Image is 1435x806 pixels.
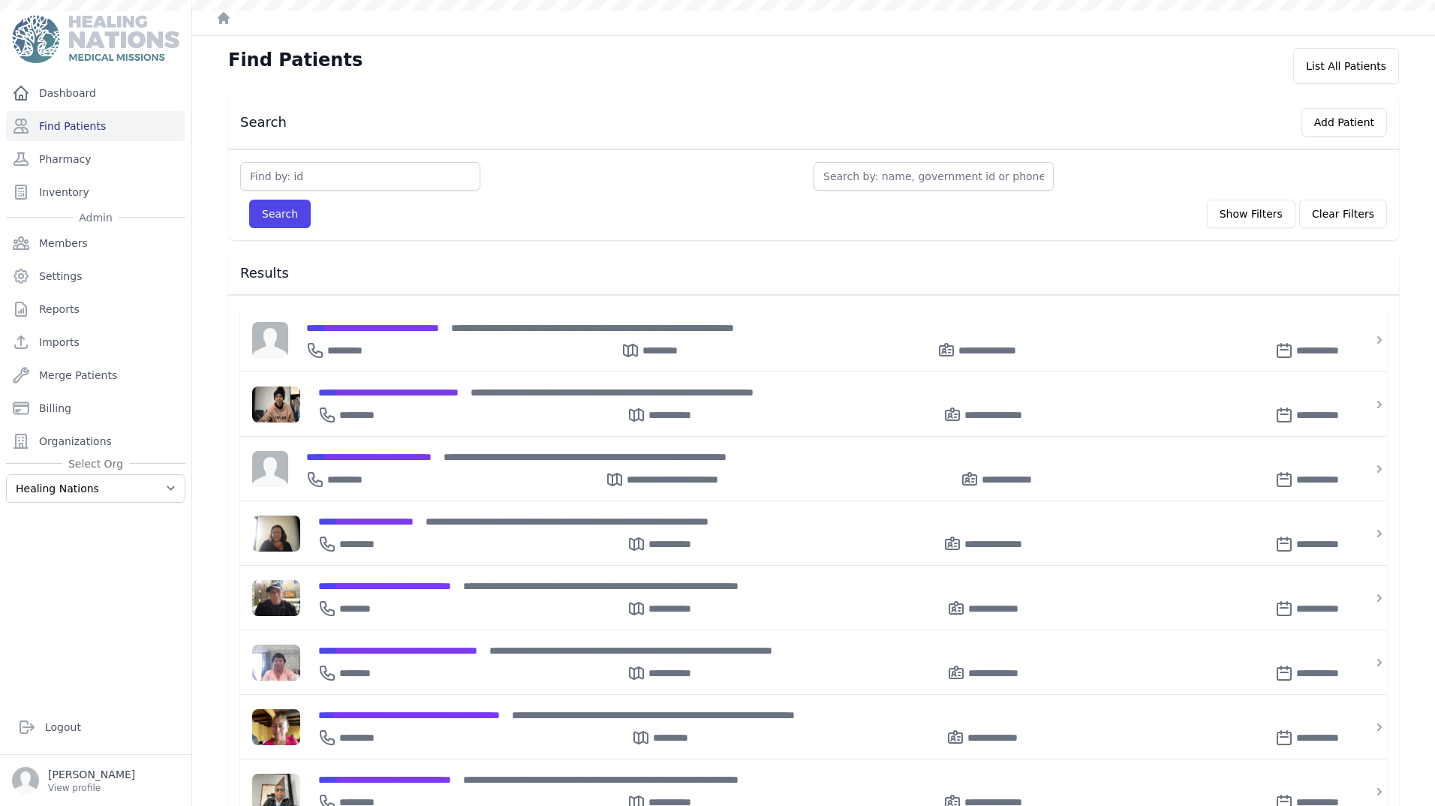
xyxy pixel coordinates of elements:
img: Medical Missions EMR [12,15,179,63]
span: Admin [73,210,119,225]
a: Inventory [6,177,185,207]
a: Dashboard [6,78,185,108]
a: Billing [6,393,185,423]
h3: Results [240,264,1387,282]
input: Find by: id [240,162,480,191]
a: Settings [6,261,185,291]
button: Search [249,200,311,228]
img: person-242608b1a05df3501eefc295dc1bc67a.jpg [252,451,288,487]
input: Search by: name, government id or phone [814,162,1054,191]
h3: Search [240,113,287,131]
a: Organizations [6,426,185,456]
img: A9S1CkqaIzhGtJyBYLTbs7kwZVQYpFf8PTFLPYl6hlTcAAAAldEVYdGRhdGU6Y3JlYXRlADIwMjQtMDEtMDJUMTg6Mzg6Mzgr... [252,580,300,616]
a: Reports [6,294,185,324]
a: Merge Patients [6,360,185,390]
a: Pharmacy [6,144,185,174]
a: Imports [6,327,185,357]
img: ZAAAAJXRFWHRkYXRlOm1vZGlmeQAyMDIzLTEyLTE0VDAwOjU4OjI5KzAwOjAws8BnZQAAAABJRU5ErkJggg== [252,709,300,745]
img: wFyhm5Xng38gQAAACV0RVh0ZGF0ZTpjcmVhdGUAMjAyNC0wMi0yNFQxNjoyNToxMyswMDowMFppeW4AAAAldEVYdGRhdGU6bW... [252,645,300,681]
h1: Find Patients [228,48,363,72]
button: Clear Filters [1299,200,1387,228]
p: [PERSON_NAME] [48,767,135,782]
a: Logout [12,712,179,742]
span: Select Org [62,456,129,471]
p: View profile [48,782,135,794]
button: Add Patient [1301,108,1387,137]
button: Show Filters [1207,200,1295,228]
img: B45XtBv35mLhAAAAJXRFWHRkYXRlOmNyZWF0ZQAyMDI1LTA2LTIwVDIwOjUzOjU1KzAwOjAwbyP4yQAAACV0RVh0ZGF0ZTptb... [252,386,300,423]
a: [PERSON_NAME] View profile [12,767,179,794]
img: person-242608b1a05df3501eefc295dc1bc67a.jpg [252,322,288,358]
div: List All Patients [1293,48,1399,84]
img: 8DI5TZot1NXEoAAAAldEVYdGRhdGU6Y3JlYXRlADIwMjUtMDYtMTJUMTY6NTc6NDUrMDA6MDCi3NzMAAAAJXRFWHRkYXRlOm1... [252,516,300,552]
a: Find Patients [6,111,185,141]
a: Members [6,228,185,258]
